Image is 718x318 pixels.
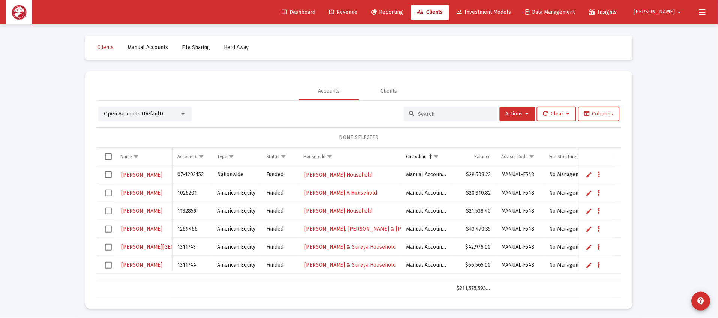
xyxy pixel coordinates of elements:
[496,166,544,184] td: MANUAL-F548
[172,256,212,274] td: 1311744
[496,256,544,274] td: MANUAL-F548
[411,5,449,20] a: Clients
[544,148,603,166] td: Column Fee Structure(s)
[304,190,377,196] span: [PERSON_NAME] A Household
[121,190,162,196] span: [PERSON_NAME]
[304,244,396,250] span: [PERSON_NAME] & Sureya Household
[120,154,132,160] div: Name
[304,208,373,214] span: [PERSON_NAME] Household
[586,226,593,232] a: Edit
[303,205,374,216] a: [PERSON_NAME] Household
[583,5,623,20] a: Insights
[120,223,163,234] a: [PERSON_NAME]
[120,205,163,216] a: [PERSON_NAME]
[496,220,544,238] td: MANUAL-F548
[452,202,496,220] td: $21,538.40
[401,184,452,202] td: Manual Accounts
[217,154,227,160] div: Type
[452,238,496,256] td: $42,976.00
[120,187,163,198] a: [PERSON_NAME]
[212,202,261,220] td: American Equity
[452,274,496,292] td: $63,817.07
[381,87,397,95] div: Clients
[697,297,706,306] mat-icon: contact_support
[401,202,452,220] td: Manual Accounts
[474,154,491,160] div: Balance
[172,184,212,202] td: 1026201
[544,184,603,202] td: No Management Fee
[543,111,570,117] span: Clear
[228,154,234,159] span: Show filter options for column 'Type'
[91,40,120,55] a: Clients
[452,148,496,166] td: Column Balance
[365,5,409,20] a: Reporting
[282,9,315,15] span: Dashboard
[96,148,622,298] div: Data grid
[198,154,204,159] span: Show filter options for column 'Account #'
[120,169,163,180] a: [PERSON_NAME]
[303,187,378,198] a: [PERSON_NAME] A Household
[549,154,582,160] div: Fee Structure(s)
[537,106,576,121] button: Clear
[105,153,112,160] div: Select all
[212,274,261,292] td: American Equity
[172,148,212,166] td: Column Account #
[104,111,163,117] span: Open Accounts (Default)
[266,243,293,251] div: Funded
[276,5,321,20] a: Dashboard
[266,207,293,215] div: Funded
[544,274,603,292] td: No Management Fee
[281,154,286,159] span: Show filter options for column 'Status'
[303,169,374,180] a: [PERSON_NAME] Household
[105,171,112,178] div: Select row
[121,226,162,232] span: [PERSON_NAME]
[544,166,603,184] td: No Management Fee
[121,262,162,268] span: [PERSON_NAME]
[589,9,617,15] span: Insights
[176,40,216,55] a: File Sharing
[586,244,593,250] a: Edit
[544,202,603,220] td: No Management Fee
[304,262,396,268] span: [PERSON_NAME] & Sureya Household
[105,208,112,214] div: Select row
[457,9,511,15] span: Investment Models
[303,154,326,160] div: Household
[401,238,452,256] td: Manual Accounts
[327,154,332,159] span: Show filter options for column 'Household'
[102,134,616,141] div: NONE SELECTED
[105,244,112,250] div: Select row
[401,220,452,238] td: Manual Accounts
[578,106,620,121] button: Columns
[329,9,357,15] span: Revenue
[634,9,675,15] span: [PERSON_NAME]
[452,220,496,238] td: $43,470.35
[519,5,581,20] a: Data Management
[323,5,364,20] a: Revenue
[133,154,139,159] span: Show filter options for column 'Name'
[529,154,535,159] span: Show filter options for column 'Advisor Code'
[586,190,593,196] a: Edit
[544,238,603,256] td: No Management Fee
[128,44,168,51] span: Manual Accounts
[266,225,293,233] div: Funded
[401,148,452,166] td: Column Custodian
[451,5,517,20] a: Investment Models
[496,274,544,292] td: MANUAL-F548
[105,190,112,196] div: Select row
[224,44,249,51] span: Held Away
[212,148,261,166] td: Column Type
[120,241,213,252] a: [PERSON_NAME][GEOGRAPHIC_DATA]
[266,154,279,160] div: Status
[212,220,261,238] td: American Equity
[266,261,293,269] div: Funded
[212,256,261,274] td: American Equity
[584,111,613,117] span: Columns
[304,172,373,178] span: [PERSON_NAME] Household
[115,148,172,166] td: Column Name
[457,285,491,292] div: $211,575,593.87
[266,189,293,197] div: Funded
[172,274,212,292] td: 1316169
[266,171,293,178] div: Funded
[303,259,397,270] a: [PERSON_NAME] & Sureya Household
[544,220,603,238] td: No Management Fee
